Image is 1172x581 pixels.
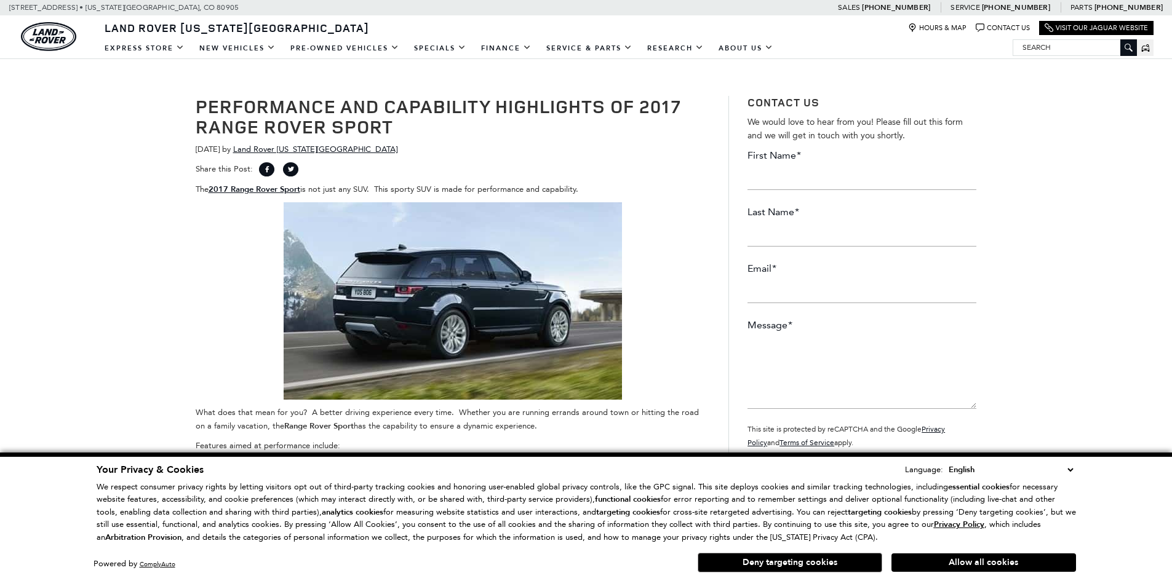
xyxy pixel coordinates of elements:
a: Finance [474,38,539,59]
a: EXPRESS STORE [97,38,192,59]
a: Service & Parts [539,38,640,59]
span: Service [951,3,979,12]
div: Share this Post: [196,162,711,183]
a: Specials [407,38,474,59]
a: [STREET_ADDRESS] • [US_STATE][GEOGRAPHIC_DATA], CO 80905 [9,3,239,12]
label: Message [747,318,792,332]
nav: Main Navigation [97,38,781,59]
a: Land Rover [US_STATE][GEOGRAPHIC_DATA] [97,20,377,35]
p: The is not just any SUV. This sporty SUV is made for performance and capability. [196,183,711,196]
strong: targeting cookies [848,507,912,518]
u: Privacy Policy [934,519,984,530]
a: Hours & Map [908,23,967,33]
span: [DATE] [196,144,220,154]
span: Parts [1070,3,1093,12]
button: Allow all cookies [891,553,1076,572]
p: Features aimed at performance include: [196,439,711,453]
label: Email [747,262,776,275]
strong: Arbitration Provision [105,532,181,543]
a: land-rover [21,22,76,51]
a: ComplyAuto [140,560,175,568]
h1: Performance and Capability Highlights of 2017 Range Rover Sport [196,96,711,136]
strong: targeting cookies [596,507,660,518]
div: Language: [905,465,943,473]
a: New Vehicles [192,38,283,59]
span: Land Rover [US_STATE][GEOGRAPHIC_DATA] [105,20,369,35]
a: Privacy Policy [934,520,984,529]
p: We respect consumer privacy rights by letting visitors opt out of third-party tracking cookies an... [97,481,1076,544]
span: Sales [838,3,860,12]
label: First Name [747,149,801,162]
a: 2017 Range Rover Sport [209,184,300,194]
strong: Range Rover Sport [284,421,354,432]
img: Land Rover [21,22,76,51]
small: This site is protected by reCAPTCHA and the Google and apply. [747,425,945,447]
a: [PHONE_NUMBER] [1094,2,1163,12]
strong: analytics cookies [322,507,383,518]
span: Your Privacy & Cookies [97,463,204,476]
a: Contact Us [976,23,1030,33]
input: Search [1013,40,1136,55]
a: Research [640,38,711,59]
a: Pre-Owned Vehicles [283,38,407,59]
a: [PHONE_NUMBER] [862,2,930,12]
strong: 2017 Range Rover Sport [209,184,300,195]
a: Terms of Service [779,438,834,447]
p: What does that mean for you? A better driving experience every time. Whether you are running erra... [196,406,711,433]
select: Language Select [946,463,1076,476]
strong: functional cookies [595,494,661,505]
img: 2017 Range Rover Sport SUV performance and capability Colorado Springs [284,202,622,400]
button: Deny targeting cookies [698,553,882,572]
a: About Us [711,38,781,59]
label: Last Name [747,205,799,219]
span: by [222,144,231,154]
span: We would love to hear from you! Please fill out this form and we will get in touch with you shortly. [747,117,963,141]
a: [PHONE_NUMBER] [982,2,1050,12]
strong: essential cookies [948,481,1010,492]
a: Visit Our Jaguar Website [1045,23,1148,33]
a: Land Rover [US_STATE][GEOGRAPHIC_DATA] [233,144,397,154]
div: Powered by [94,560,175,568]
h3: Contact Us [747,96,976,109]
